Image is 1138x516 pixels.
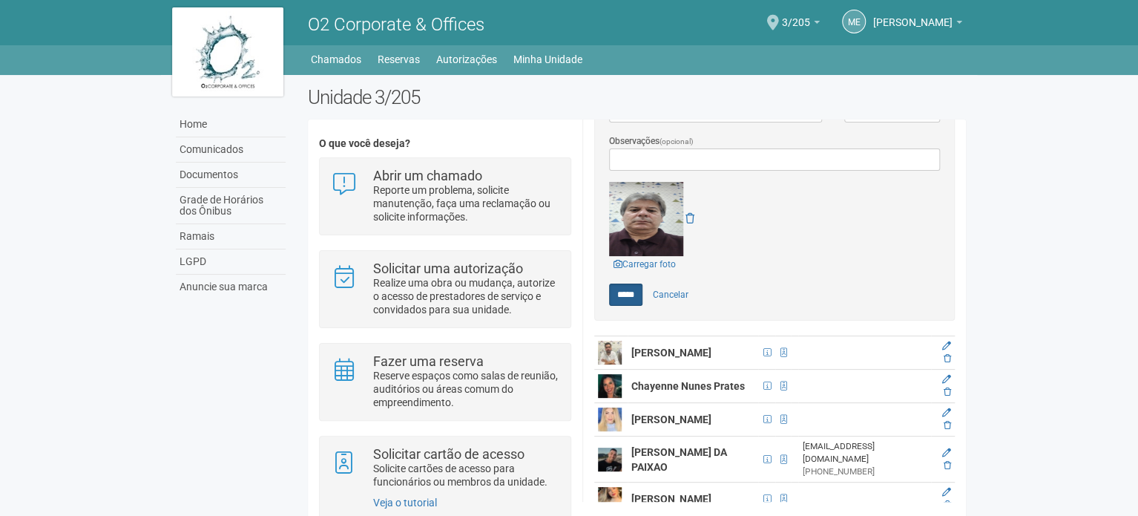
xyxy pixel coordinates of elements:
a: Excluir membro [944,460,951,471]
a: Excluir membro [944,387,951,397]
a: Fazer uma reserva Reserve espaços como salas de reunião, auditórios ou áreas comum do empreendime... [331,355,559,409]
a: Excluir membro [944,420,951,431]
a: Editar membro [942,487,951,497]
a: Cancelar [645,284,697,306]
a: Excluir membro [944,353,951,364]
strong: [PERSON_NAME] [631,493,711,505]
p: Realize uma obra ou mudança, autorize o acesso de prestadores de serviço e convidados para sua un... [373,276,559,316]
a: Anuncie sua marca [176,275,286,299]
a: Excluir membro [944,500,951,510]
strong: Abrir um chamado [373,168,482,183]
a: Abrir um chamado Reporte um problema, solicite manutenção, faça uma reclamação ou solicite inform... [331,169,559,223]
a: Carregar foto [609,256,680,272]
a: Editar membro [942,374,951,385]
a: Comunicados [176,137,286,163]
a: Documentos [176,163,286,188]
img: user.png [598,448,622,471]
strong: [PERSON_NAME] [631,414,711,425]
a: Grade de Horários dos Ônibus [176,188,286,224]
a: 3/205 [782,19,820,30]
h4: O que você deseja? [319,138,570,149]
a: Veja o tutorial [373,497,437,509]
a: Editar membro [942,448,951,458]
p: Reporte um problema, solicite manutenção, faça uma reclamação ou solicite informações. [373,183,559,223]
a: LGPD [176,249,286,275]
h2: Unidade 3/205 [308,86,966,108]
strong: Fazer uma reserva [373,353,484,369]
span: O2 Corporate & Offices [308,14,484,35]
img: user.png [598,408,622,431]
div: [PHONE_NUMBER] [802,466,927,478]
a: Ramais [176,224,286,249]
a: Solicitar cartão de acesso Solicite cartões de acesso para funcionários ou membros da unidade. [331,448,559,489]
img: GetFile [609,182,683,256]
strong: Solicitar cartão de acesso [373,446,524,462]
div: [EMAIL_ADDRESS][DOMAIN_NAME] [802,440,927,466]
a: Autorizações [436,49,497,70]
strong: [PERSON_NAME] [631,347,711,359]
span: (opcional) [660,137,694,146]
a: ME [842,10,866,33]
strong: [PERSON_NAME] DA PAIXAO [631,446,727,473]
p: Reserve espaços como salas de reunião, auditórios ou áreas comum do empreendimento. [373,369,559,409]
img: user.png [598,374,622,398]
a: Reservas [378,49,420,70]
a: Remover [685,212,694,224]
img: user.png [598,341,622,365]
a: [PERSON_NAME] [873,19,962,30]
a: Solicitar uma autorização Realize uma obra ou mudança, autorize o acesso de prestadores de serviç... [331,262,559,316]
a: Minha Unidade [513,49,582,70]
img: user.png [598,487,622,511]
a: Editar membro [942,341,951,351]
a: Home [176,112,286,137]
a: Editar membro [942,408,951,418]
strong: Chayenne Nunes Prates [631,380,745,392]
span: 3/205 [782,2,810,28]
a: Chamados [311,49,361,70]
p: Solicite cartões de acesso para funcionários ou membros da unidade. [373,462,559,489]
span: MARIA EDUARDA AVILA [873,2,953,28]
img: logo.jpg [172,7,283,97]
strong: Solicitar uma autorização [373,261,523,276]
label: Observações [609,134,694,148]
